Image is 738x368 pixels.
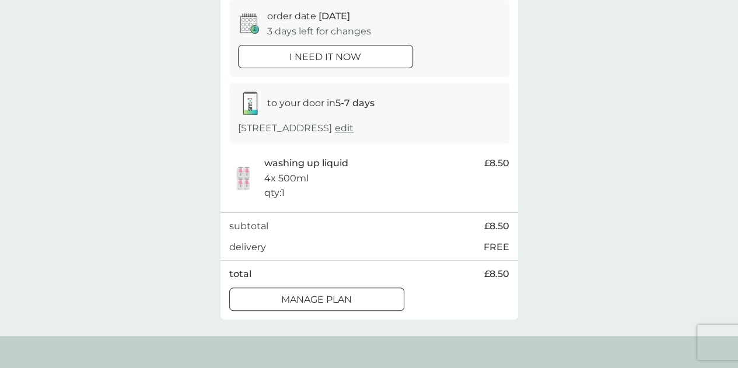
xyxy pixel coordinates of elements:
p: delivery [229,240,266,255]
span: £8.50 [484,267,509,282]
p: washing up liquid [264,156,348,171]
p: subtotal [229,219,268,234]
button: i need it now [238,45,413,68]
p: 3 days left for changes [267,24,371,39]
p: Manage plan [281,292,352,307]
p: order date [267,9,350,24]
strong: 5-7 days [335,97,375,108]
p: FREE [484,240,509,255]
p: i need it now [289,50,361,65]
a: edit [335,122,354,134]
span: £8.50 [484,219,509,234]
span: to your door in [267,97,375,108]
p: qty : 1 [264,185,285,201]
span: [DATE] [319,10,350,22]
button: Manage plan [229,288,404,311]
p: total [229,267,251,282]
span: £8.50 [484,156,509,171]
p: [STREET_ADDRESS] [238,121,354,136]
p: 4x 500ml [264,171,309,186]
